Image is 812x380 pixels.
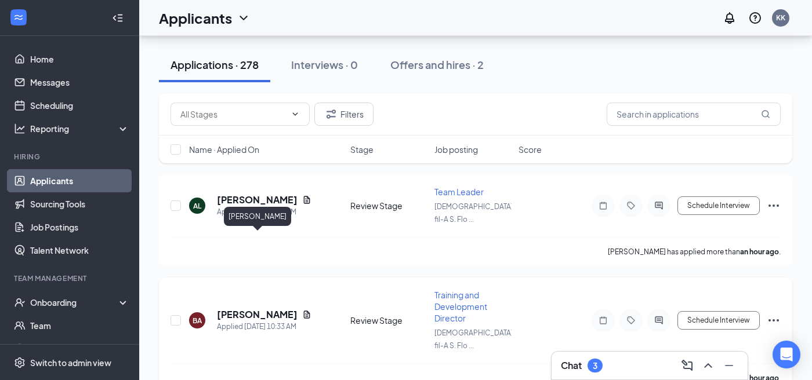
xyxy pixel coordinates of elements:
[180,108,286,120] input: All Stages
[224,207,291,226] div: [PERSON_NAME]
[624,201,638,210] svg: Tag
[30,47,129,71] a: Home
[652,201,666,210] svg: ActiveChat
[217,206,311,218] div: Applied [DATE] 10:35 AM
[434,202,517,224] span: [DEMOGRAPHIC_DATA]-fil-A S. Flo ...
[314,103,374,126] button: Filter Filters
[699,356,717,375] button: ChevronUp
[159,8,232,28] h1: Applicants
[773,341,800,368] div: Open Intercom Messenger
[189,144,259,155] span: Name · Applied On
[217,321,311,332] div: Applied [DATE] 10:33 AM
[596,201,610,210] svg: Note
[596,316,610,325] svg: Note
[13,12,24,23] svg: WorkstreamLogo
[722,359,736,372] svg: Minimize
[30,215,129,239] a: Job Postings
[291,57,358,72] div: Interviews · 0
[740,247,779,256] b: an hour ago
[193,316,202,326] div: BA
[217,308,298,321] h5: [PERSON_NAME]
[701,359,715,372] svg: ChevronUp
[237,11,251,25] svg: ChevronDown
[593,361,597,371] div: 3
[14,273,127,283] div: Team Management
[767,199,781,213] svg: Ellipses
[519,144,542,155] span: Score
[171,57,259,72] div: Applications · 278
[776,13,785,23] div: KK
[350,200,427,211] div: Review Stage
[678,356,697,375] button: ComposeMessage
[193,201,201,211] div: AL
[723,11,737,25] svg: Notifications
[30,123,130,134] div: Reporting
[607,103,781,126] input: Search in applications
[761,109,770,119] svg: MagnifyingGlass
[14,357,26,368] svg: Settings
[350,315,427,326] div: Review Stage
[677,196,760,215] button: Schedule Interview
[14,123,26,134] svg: Analysis
[680,359,694,372] svg: ComposeMessage
[30,94,129,117] a: Scheduling
[30,357,111,368] div: Switch to admin view
[720,356,738,375] button: Minimize
[30,169,129,192] a: Applicants
[217,193,298,206] h5: [PERSON_NAME]
[561,359,582,372] h3: Chat
[434,328,517,350] span: [DEMOGRAPHIC_DATA]-fil-A S. Flo ...
[112,12,124,24] svg: Collapse
[434,290,487,323] span: Training and Development Director
[767,313,781,327] svg: Ellipses
[608,247,781,257] p: [PERSON_NAME] has applied more than .
[30,337,129,360] a: DocumentsCrown
[14,152,127,162] div: Hiring
[677,311,760,330] button: Schedule Interview
[291,109,300,119] svg: ChevronDown
[652,316,666,325] svg: ActiveChat
[30,297,119,308] div: Onboarding
[30,314,129,337] a: Team
[14,297,26,308] svg: UserCheck
[390,57,484,72] div: Offers and hires · 2
[624,316,638,325] svg: Tag
[30,192,129,215] a: Sourcing Tools
[324,107,338,121] svg: Filter
[434,187,484,197] span: Team Leader
[434,144,478,155] span: Job posting
[30,239,129,262] a: Talent Network
[748,11,762,25] svg: QuestionInfo
[30,71,129,94] a: Messages
[302,195,311,204] svg: Document
[302,310,311,319] svg: Document
[350,144,374,155] span: Stage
